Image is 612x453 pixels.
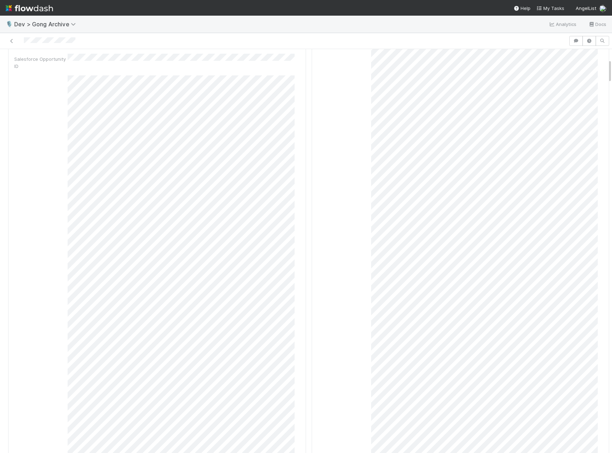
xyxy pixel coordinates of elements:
[14,55,68,70] div: Salesforce Opportunity ID
[588,20,606,28] a: Docs
[536,5,564,11] span: My Tasks
[6,2,53,14] img: logo-inverted-e16ddd16eac7371096b0.svg
[599,5,606,12] img: avatar_c747b287-0112-4b47-934f-47379b6131e2.png
[549,20,577,28] a: Analytics
[576,5,596,11] span: AngelList
[6,21,13,27] span: 🎙️
[536,5,564,12] a: My Tasks
[14,21,79,28] span: Dev > Gong Archive
[513,5,531,12] div: Help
